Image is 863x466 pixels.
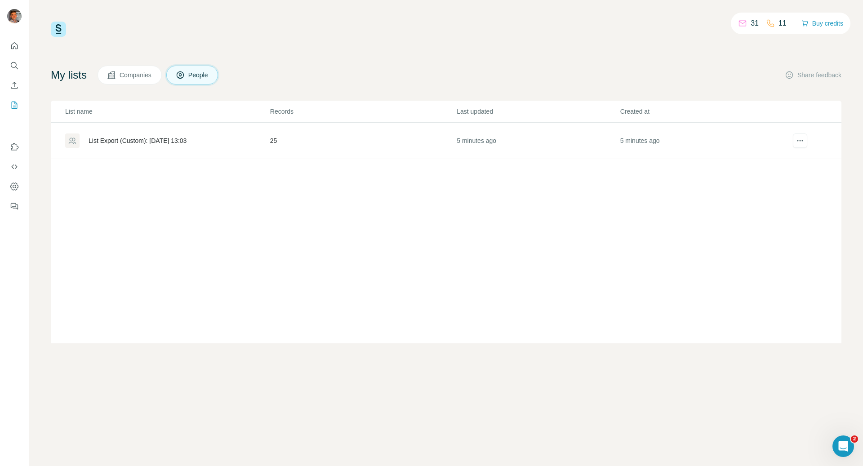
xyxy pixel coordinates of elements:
[7,159,22,175] button: Use Surfe API
[457,107,619,116] p: Last updated
[51,68,87,82] h4: My lists
[7,38,22,54] button: Quick start
[620,107,783,116] p: Created at
[65,107,269,116] p: List name
[851,435,858,443] span: 2
[7,77,22,93] button: Enrich CSV
[801,17,843,30] button: Buy credits
[7,9,22,23] img: Avatar
[456,123,619,159] td: 5 minutes ago
[778,18,787,29] p: 11
[7,139,22,155] button: Use Surfe on LinkedIn
[270,123,456,159] td: 25
[7,198,22,214] button: Feedback
[620,123,783,159] td: 5 minutes ago
[51,22,66,37] img: Surfe Logo
[751,18,759,29] p: 31
[793,133,807,148] button: actions
[7,97,22,113] button: My lists
[120,71,152,80] span: Companies
[89,136,187,145] div: List Export (Custom): [DATE] 13:03
[7,58,22,74] button: Search
[785,71,841,80] button: Share feedback
[188,71,209,80] span: People
[270,107,456,116] p: Records
[7,178,22,195] button: Dashboard
[832,435,854,457] iframe: Intercom live chat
